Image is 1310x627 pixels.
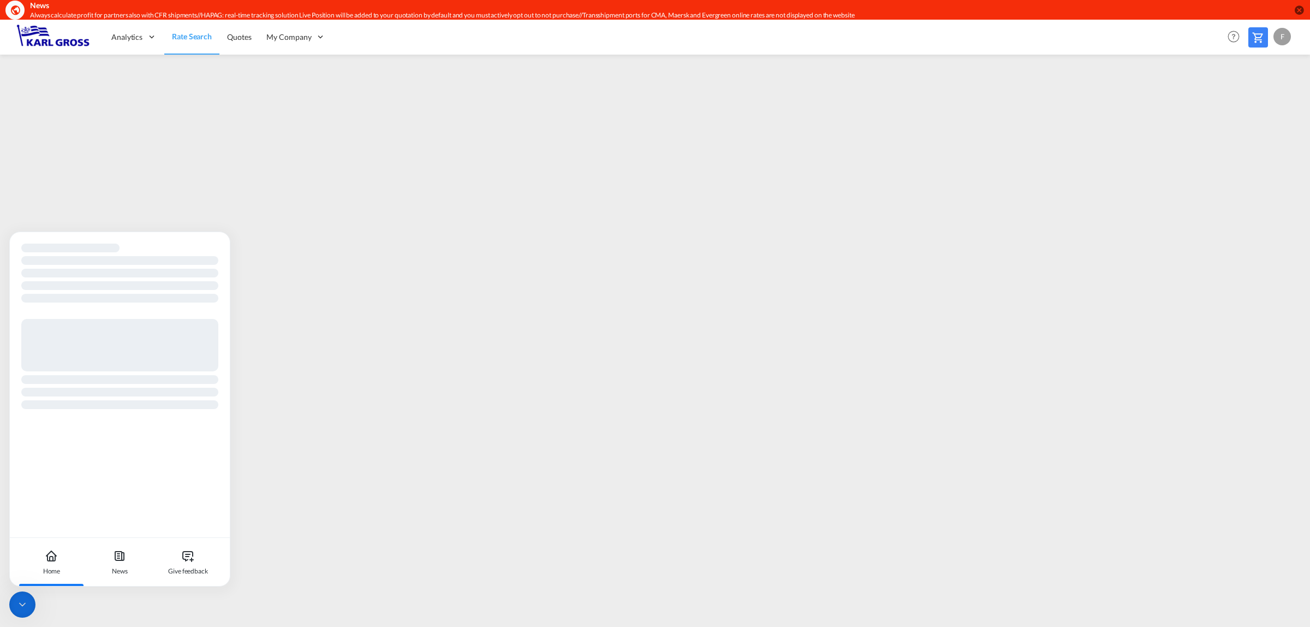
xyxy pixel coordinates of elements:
div: Analytics [104,19,164,55]
div: My Company [259,19,333,55]
div: F [1273,28,1291,45]
span: Rate Search [172,32,212,41]
span: My Company [266,32,311,43]
button: icon-close-circle [1294,4,1305,15]
span: Quotes [227,32,251,42]
img: 3269c73066d711f095e541db4db89301.png [16,25,90,49]
md-icon: icon-earth [10,4,21,15]
a: Rate Search [164,19,219,55]
span: Analytics [111,32,142,43]
iframe: Chat [8,570,46,611]
div: Help [1224,27,1248,47]
span: Help [1224,27,1243,46]
a: Quotes [219,19,259,55]
div: Always calculate profit for partners also with CFR shipments//HAPAG: real-time tracking solution ... [30,11,1110,20]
